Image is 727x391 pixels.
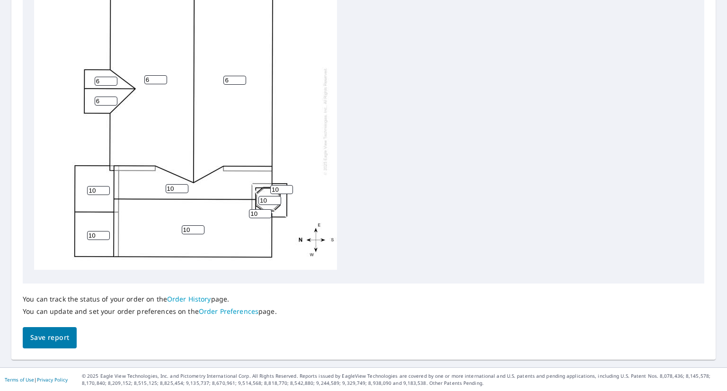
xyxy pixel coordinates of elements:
a: Terms of Use [5,376,34,383]
a: Privacy Policy [37,376,68,383]
p: © 2025 Eagle View Technologies, Inc. and Pictometry International Corp. All Rights Reserved. Repo... [82,373,722,387]
p: You can track the status of your order on the page. [23,295,277,303]
span: Save report [30,332,69,344]
a: Order Preferences [199,307,258,316]
button: Save report [23,327,77,348]
a: Order History [167,294,211,303]
p: You can update and set your order preferences on the page. [23,307,277,316]
p: | [5,377,68,382]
